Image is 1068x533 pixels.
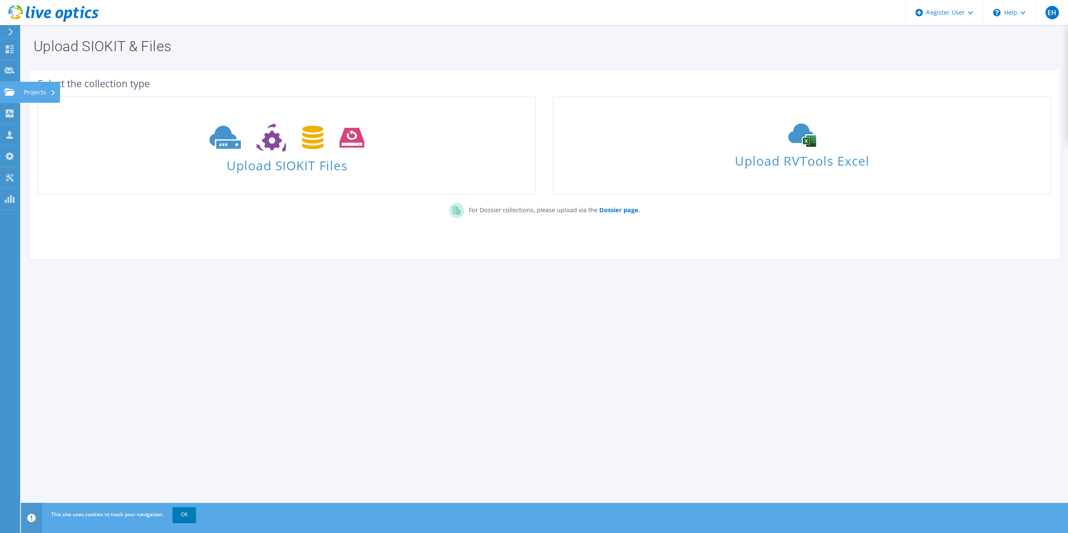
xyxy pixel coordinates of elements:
span: Upload SIOKIT Files [39,154,535,172]
b: Dossier page. [599,206,640,214]
a: OK [172,507,196,522]
a: Dossier page. [597,206,640,214]
div: Select the collection type [38,79,1051,88]
span: EH [1045,6,1059,19]
a: Upload RVTools Excel [553,96,1051,195]
span: Upload RVTools Excel [554,150,1050,168]
h1: Upload SIOKIT & Files [34,39,1051,53]
span: This site uses cookies to track your navigation. [51,511,164,518]
p: For Dossier collections, please upload via the [464,203,640,215]
a: Upload SIOKIT Files [38,96,536,195]
svg: \n [993,9,1000,16]
div: Projects [20,82,60,103]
